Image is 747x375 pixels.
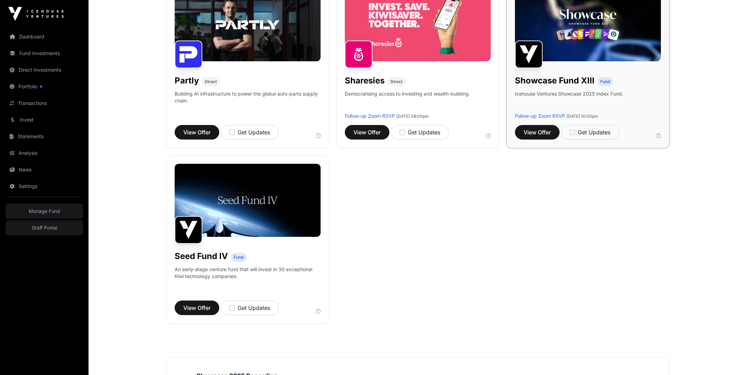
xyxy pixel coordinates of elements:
a: Staff Portal [6,220,83,235]
h1: Sharesies [345,75,385,86]
a: Analysis [6,145,83,161]
span: Fund [234,255,243,260]
img: Showcase Fund XIII [515,41,543,68]
a: Portfolio [6,79,83,94]
p: An early-stage venture fund that will invest in 30 exceptional Kiwi technology companies. [175,266,321,280]
p: Building AI infrastructure to power the global auto-parts supply chain. [175,90,321,113]
span: Direct [390,79,403,84]
a: News [6,162,83,177]
span: [DATE] 10:00pm [566,114,598,119]
iframe: Chat Widget [712,342,747,375]
span: Direct [205,79,217,84]
button: Get Updates [561,125,619,140]
a: Transactions [6,96,83,111]
span: View Offer [353,128,381,136]
h1: Partly [175,75,199,86]
img: Partly [175,41,202,68]
img: Seed Fund IV [175,216,202,244]
button: View Offer [175,301,219,315]
button: View Offer [515,125,560,140]
h1: Seed Fund IV [175,251,228,262]
button: Get Updates [391,125,449,140]
a: Follow-up Zoom RSVP [515,113,565,119]
span: View Offer [183,304,211,312]
a: Settings [6,179,83,194]
a: Follow-up Zoom RSVP [345,113,395,119]
img: Seed-Fund-4_Banner.jpg [175,164,321,237]
button: Get Updates [221,301,279,315]
div: Get Updates [399,128,440,136]
a: Statements [6,129,83,144]
p: Democratising access to investing and wealth-building. [345,90,470,113]
span: Fund [600,79,610,84]
div: Get Updates [229,128,270,136]
a: Invest [6,112,83,127]
a: Fund Investments [6,46,83,61]
button: Get Updates [221,125,279,140]
div: Get Updates [570,128,610,136]
a: Manage Fund [6,204,83,219]
a: Dashboard [6,29,83,44]
span: View Offer [183,128,211,136]
img: Icehouse Ventures Logo [8,7,64,21]
div: Get Updates [229,304,270,312]
button: View Offer [175,125,219,140]
button: View Offer [345,125,389,140]
span: [DATE] 08:00pm [396,114,429,119]
a: Direct Investments [6,62,83,78]
p: Icehouse Ventures Showcase 2025 Index Fund. [515,90,623,97]
img: Sharesies [345,41,372,68]
span: View Offer [524,128,551,136]
h1: Showcase Fund XIII [515,75,594,86]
